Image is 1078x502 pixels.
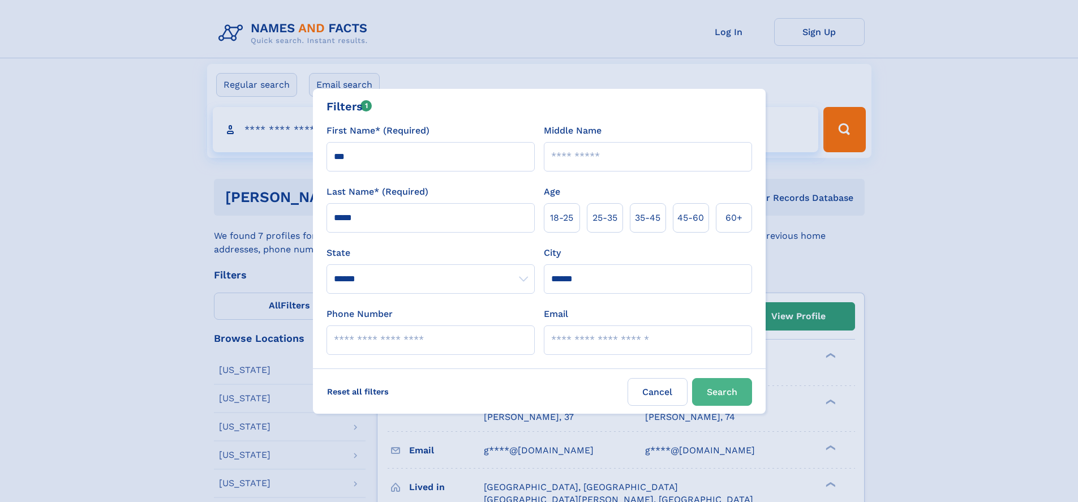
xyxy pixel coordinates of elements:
span: 60+ [725,211,742,225]
label: City [544,246,561,260]
label: Middle Name [544,124,602,138]
span: 25‑35 [592,211,617,225]
span: 35‑45 [635,211,660,225]
label: Phone Number [327,307,393,321]
label: Email [544,307,568,321]
label: Reset all filters [320,378,396,405]
button: Search [692,378,752,406]
label: First Name* (Required) [327,124,430,138]
label: Cancel [628,378,688,406]
div: Filters [327,98,372,115]
label: Age [544,185,560,199]
label: Last Name* (Required) [327,185,428,199]
span: 45‑60 [677,211,704,225]
span: 18‑25 [550,211,573,225]
label: State [327,246,535,260]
